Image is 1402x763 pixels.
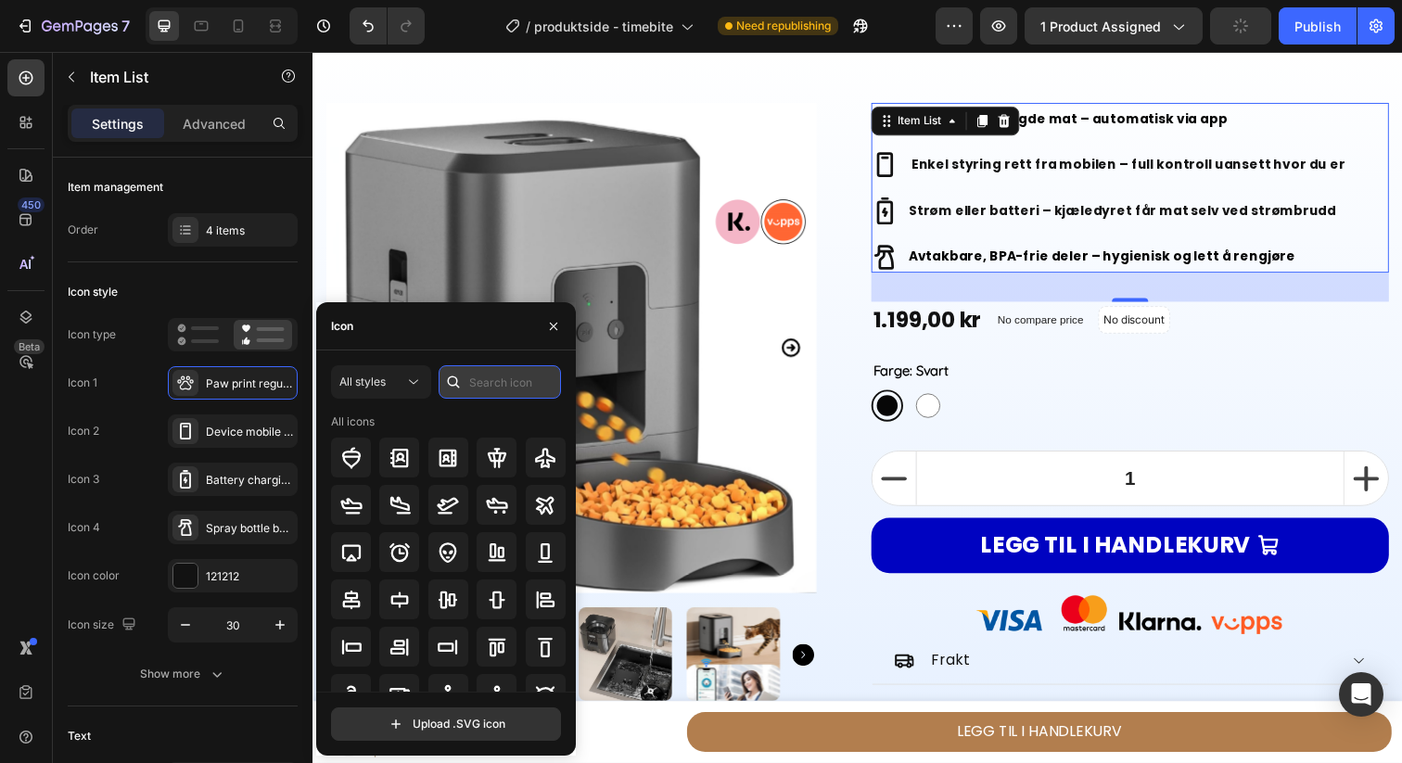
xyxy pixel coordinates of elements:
span: 1 product assigned [1040,17,1161,36]
div: 4 items [206,223,293,239]
button: LEGG TIL I HANDLEKURV [382,674,1102,716]
div: Paw print regular [206,375,293,392]
div: 1.199,00 kr [570,255,684,292]
div: Icon 2 [68,423,99,439]
div: Text [68,728,91,744]
div: Upload .SVG icon [387,715,505,733]
div: Item management [68,179,163,196]
div: Spray bottle bold [206,520,293,537]
div: Rich Text Editor. Editing area: main [605,52,1057,84]
div: Beta [14,339,45,354]
p: 7 [121,15,130,37]
div: Publish [1294,17,1341,36]
iframe: Design area [312,52,1402,763]
div: Icon style [68,284,118,300]
div: Icon 1 [68,375,97,391]
strong: Alltid riktig mengde mat – automatisk via app [608,58,934,77]
div: Battery charging vertical bold [206,472,293,489]
div: Icon 3 [68,471,99,488]
p: Settings [92,114,144,134]
button: increment [1053,408,1098,463]
strong: Avtakbare, BPA-frie deler – hygienisk og lett å rengjøre [608,199,1003,218]
img: gempages_548491168535545063-0ec5a035-435c-4cc2-bb10-514334ace848.png [676,554,993,598]
input: quantity [616,408,1053,463]
div: LEGG TIL I HANDLEKURV [657,681,826,708]
button: Carousel Next Arrow [478,291,500,313]
div: Icon size [68,613,140,638]
div: Rich Text Editor. Editing area: main [605,146,1057,179]
button: LEGG TIL I HANDLEKURV [570,476,1099,532]
strong: Strøm eller batteri – kjæledyret får mat selv ved strømbrudd [608,153,1045,172]
p: No discount [808,265,870,282]
p: No compare price [699,268,787,279]
button: 7 [7,7,138,45]
div: Open Intercom Messenger [1339,672,1383,717]
button: Show more [68,657,298,691]
div: Icon [331,318,353,335]
div: Icon color [68,567,120,584]
p: Item List [90,66,248,88]
legend: Farge: Svart [570,315,651,336]
button: decrement [571,408,616,463]
button: Carousel Next Arrow [490,604,512,627]
div: Device mobile speaker bold [206,424,293,440]
span: produktside - timebite [534,17,673,36]
button: 1 product assigned [1025,7,1203,45]
span: / [526,17,530,36]
div: Icon type [68,326,116,343]
div: Undo/Redo [350,7,425,45]
div: Rich Text Editor. Editing area: main [605,99,1057,132]
div: All icons [331,413,375,430]
div: LEGG TIL I HANDLEKURV [682,489,957,519]
input: Search icon [439,365,561,399]
img: Alt Image [402,119,514,230]
button: Upload .SVG icon [331,707,561,741]
span: Need republishing [736,18,831,34]
button: All styles [331,365,431,399]
strong: Enkel styring rett fra mobilen – full kontroll uansett hvor du er [611,106,1054,124]
div: 999,00 kr [74,696,236,721]
div: 450 [18,197,45,212]
button: Carousel Back Arrow [17,604,39,627]
p: Frakt [631,608,670,635]
div: Rich Text Editor. Editing area: main [605,193,1057,225]
div: Item List [593,62,645,79]
span: All styles [339,375,386,388]
div: Icon 4 [68,519,100,536]
p: Advanced [183,114,246,134]
div: 121212 [206,568,293,585]
button: Publish [1279,7,1357,45]
div: Order [68,222,98,238]
div: Show more [140,665,226,683]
